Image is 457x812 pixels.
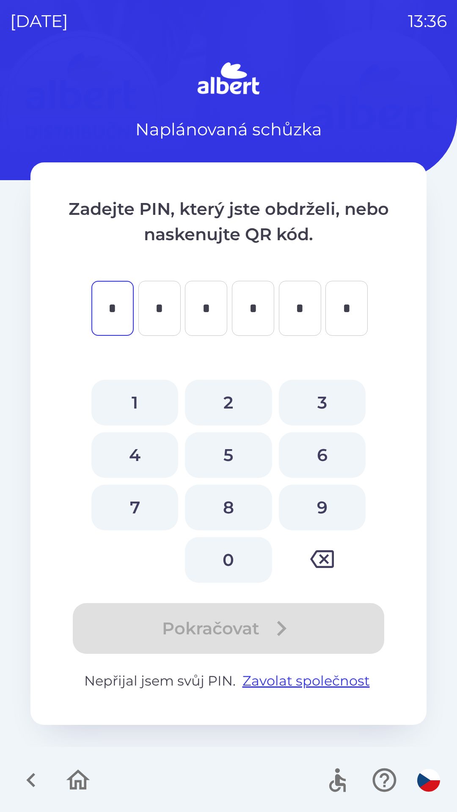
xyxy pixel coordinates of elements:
[30,59,427,100] img: Logo
[408,8,447,34] p: 13:36
[279,380,366,425] button: 3
[10,8,68,34] p: [DATE]
[417,769,440,792] img: cs flag
[135,117,322,142] p: Naplánovaná schůzka
[91,485,178,530] button: 7
[239,671,373,691] button: Zavolat společnost
[185,380,272,425] button: 2
[91,380,178,425] button: 1
[64,196,393,247] p: Zadejte PIN, který jste obdrželi, nebo naskenujte QR kód.
[279,432,366,478] button: 6
[185,537,272,583] button: 0
[185,485,272,530] button: 8
[279,485,366,530] button: 9
[91,432,178,478] button: 4
[185,432,272,478] button: 5
[64,671,393,691] p: Nepřijal jsem svůj PIN.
